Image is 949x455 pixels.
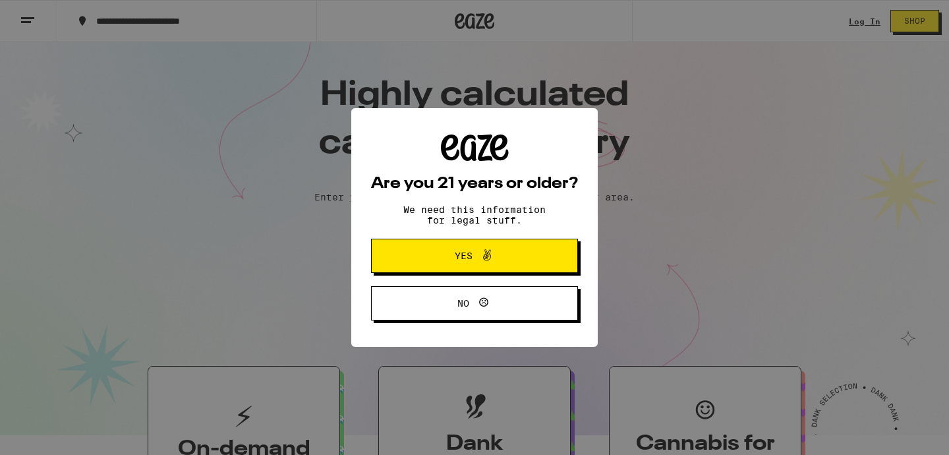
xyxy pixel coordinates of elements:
[455,251,473,260] span: Yes
[371,176,578,192] h2: Are you 21 years or older?
[457,299,469,308] span: No
[371,239,578,273] button: Yes
[371,286,578,320] button: No
[392,204,557,226] p: We need this information for legal stuff.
